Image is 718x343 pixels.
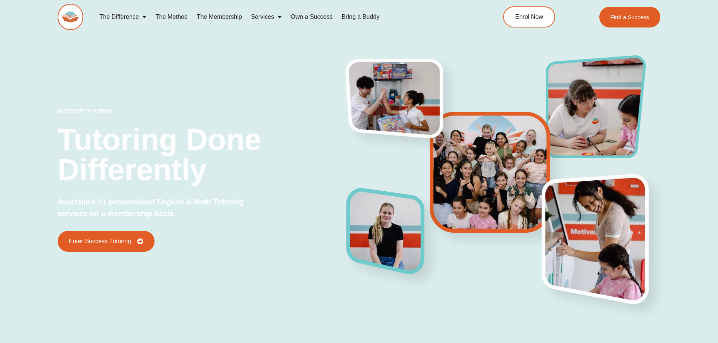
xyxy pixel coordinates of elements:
[192,8,246,26] a: The Membership
[58,196,269,220] p: Australia's #1 personalised English & Math Tutoring services on a membership basis.
[337,8,384,26] a: Bring a Buddy
[95,8,469,26] nav: Menu
[58,108,347,113] p: success tutoring
[69,238,131,244] span: Enter Success Tutoring
[599,7,661,27] a: Find a Success
[611,14,649,20] span: Find a Success
[515,14,543,20] span: Enrol Now
[58,231,155,252] a: Enter Success Tutoring
[286,8,337,26] a: Own a Success
[246,8,286,26] a: Services
[58,125,347,185] h2: Tutoring Done Differently
[503,6,555,27] a: Enrol Now
[95,8,151,26] a: The Difference
[151,8,192,26] a: The Method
